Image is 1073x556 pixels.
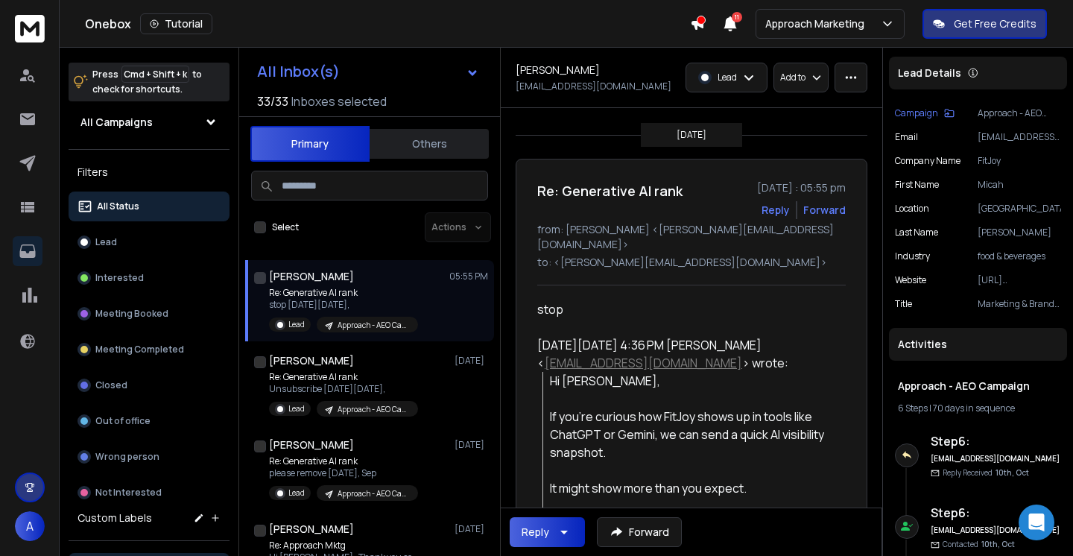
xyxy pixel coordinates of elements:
[516,80,671,92] p: [EMAIL_ADDRESS][DOMAIN_NAME]
[449,271,488,282] p: 05:55 PM
[257,64,340,79] h1: All Inbox(s)
[288,403,305,414] p: Lead
[889,328,1067,361] div: Activities
[370,127,489,160] button: Others
[718,72,737,83] p: Lead
[269,383,418,395] p: Unsubscribe [DATE][DATE],
[140,13,212,34] button: Tutorial
[92,67,202,97] p: Press to check for shortcuts.
[978,179,1061,191] p: Micah
[537,180,683,201] h1: Re: Generative AI rank
[288,319,305,330] p: Lead
[522,525,549,540] div: Reply
[516,63,600,78] h1: [PERSON_NAME]
[69,107,230,137] button: All Campaigns
[895,179,939,191] p: First Name
[510,517,585,547] button: Reply
[69,227,230,257] button: Lead
[69,442,230,472] button: Wrong person
[895,227,938,238] p: Last Name
[338,320,409,331] p: Approach - AEO Campaign
[996,467,1029,478] span: 10th, Oct
[257,92,288,110] span: 33 / 33
[895,274,926,286] p: Website
[803,203,846,218] div: Forward
[954,16,1036,31] p: Get Free Credits
[597,517,682,547] button: Forward
[895,203,929,215] p: location
[757,180,846,195] p: [DATE] : 05:55 pm
[95,236,117,248] p: Lead
[269,353,354,368] h1: [PERSON_NAME]
[15,511,45,541] button: A
[69,370,230,400] button: Closed
[931,453,1061,464] h6: [EMAIL_ADDRESS][DOMAIN_NAME]
[269,455,418,467] p: Re: Generative AI rank
[895,107,938,119] p: Campaign
[978,227,1061,238] p: [PERSON_NAME]
[550,479,834,497] div: It might show more than you expect.
[455,523,488,535] p: [DATE]
[69,192,230,221] button: All Status
[765,16,870,31] p: Approach Marketing
[121,66,189,83] span: Cmd + Shift + k
[732,12,742,22] span: 11
[978,274,1061,286] p: [URL][DOMAIN_NAME]
[269,467,418,479] p: please remove [DATE], Sep
[69,162,230,183] h3: Filters
[537,222,846,252] p: from: [PERSON_NAME] <[PERSON_NAME][EMAIL_ADDRESS][DOMAIN_NAME]>
[895,155,960,167] p: Company Name
[269,522,354,537] h1: [PERSON_NAME]
[95,308,168,320] p: Meeting Booked
[250,126,370,162] button: Primary
[550,372,834,390] div: Hi [PERSON_NAME],
[80,115,153,130] h1: All Campaigns
[898,402,928,414] span: 6 Steps
[537,255,846,270] p: to: <[PERSON_NAME][EMAIL_ADDRESS][DOMAIN_NAME]>
[455,355,488,367] p: [DATE]
[69,406,230,436] button: Out of office
[895,107,955,119] button: Campaign
[1019,505,1054,540] div: Open Intercom Messenger
[95,379,127,391] p: Closed
[978,250,1061,262] p: food & beverages
[77,511,152,525] h3: Custom Labels
[69,478,230,508] button: Not Interested
[85,13,690,34] div: Onebox
[895,131,918,143] p: Email
[537,300,834,318] div: stop
[245,57,491,86] button: All Inbox(s)
[780,72,805,83] p: Add to
[95,451,159,463] p: Wrong person
[269,299,418,311] p: stop [DATE][DATE],
[978,107,1061,119] p: Approach - AEO Campaign
[922,9,1047,39] button: Get Free Credits
[931,525,1061,536] h6: [EMAIL_ADDRESS][DOMAIN_NAME]
[95,272,144,284] p: Interested
[269,371,418,383] p: Re: Generative AI rank
[898,402,1058,414] div: |
[269,287,418,299] p: Re: Generative AI rank
[537,336,834,372] div: [DATE][DATE] 4:36 PM [PERSON_NAME] < > wrote:
[338,404,409,415] p: Approach - AEO Campaign
[69,263,230,293] button: Interested
[895,298,912,310] p: Title
[69,335,230,364] button: Meeting Completed
[978,131,1061,143] p: [EMAIL_ADDRESS][DOMAIN_NAME]
[269,269,354,284] h1: [PERSON_NAME]
[288,487,305,499] p: Lead
[69,299,230,329] button: Meeting Booked
[95,344,184,356] p: Meeting Completed
[978,203,1061,215] p: [GEOGRAPHIC_DATA]
[931,504,1061,522] h6: Step 6 :
[898,379,1058,394] h1: Approach - AEO Campaign
[545,355,742,371] a: [EMAIL_ADDRESS][DOMAIN_NAME]
[550,408,834,461] div: If you’re curious how FitJoy shows up in tools like ChatGPT or Gemini, we can send a quick AI vis...
[95,415,151,427] p: Out of office
[981,539,1015,549] span: 10th, Oct
[291,92,387,110] h3: Inboxes selected
[978,155,1061,167] p: FitJoy
[95,487,162,499] p: Not Interested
